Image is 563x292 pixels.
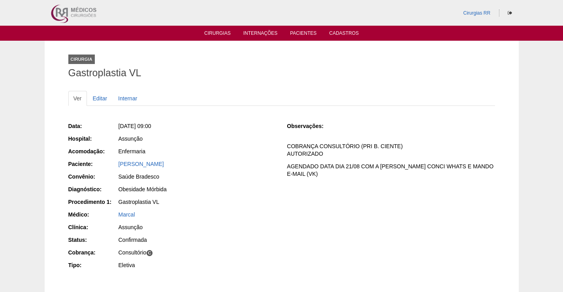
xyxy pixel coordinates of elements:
div: Paciente: [68,160,118,168]
span: [DATE] 09:00 [119,123,151,129]
div: Médico: [68,211,118,219]
a: Cadastros [329,30,359,38]
div: Confirmada [119,236,276,244]
a: Editar [88,91,113,106]
div: Status: [68,236,118,244]
a: Ver [68,91,87,106]
div: Hospital: [68,135,118,143]
div: Procedimento 1: [68,198,118,206]
p: COBRANÇA CONSULTÓRIO (PRI B. CIENTE) AUTORIZADO [287,143,495,158]
a: Internar [113,91,142,106]
span: C [146,250,153,256]
p: AGENDADO DATA DIA 21/08 COM A [PERSON_NAME] CONCI WHATS E MANDO E-MAIL (VK) [287,163,495,178]
i: Sair [508,11,512,15]
div: Convênio: [68,173,118,181]
div: Assunção [119,223,276,231]
div: Observações: [287,122,336,130]
a: Internações [243,30,278,38]
div: Tipo: [68,261,118,269]
div: Data: [68,122,118,130]
div: Acomodação: [68,147,118,155]
div: Eletiva [119,261,276,269]
a: Cirurgias [204,30,231,38]
a: [PERSON_NAME] [119,161,164,167]
div: Diagnóstico: [68,185,118,193]
div: Gastroplastia VL [119,198,276,206]
div: Obesidade Mórbida [119,185,276,193]
div: Cobrança: [68,249,118,256]
div: Cirurgia [68,55,95,64]
a: Pacientes [290,30,316,38]
div: Saúde Bradesco [119,173,276,181]
div: Enfermaria [119,147,276,155]
a: Marcal [119,211,135,218]
div: Assunção [119,135,276,143]
a: Cirurgias RR [463,10,490,16]
div: Consultório [119,249,276,256]
h1: Gastroplastia VL [68,68,495,78]
div: Clínica: [68,223,118,231]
